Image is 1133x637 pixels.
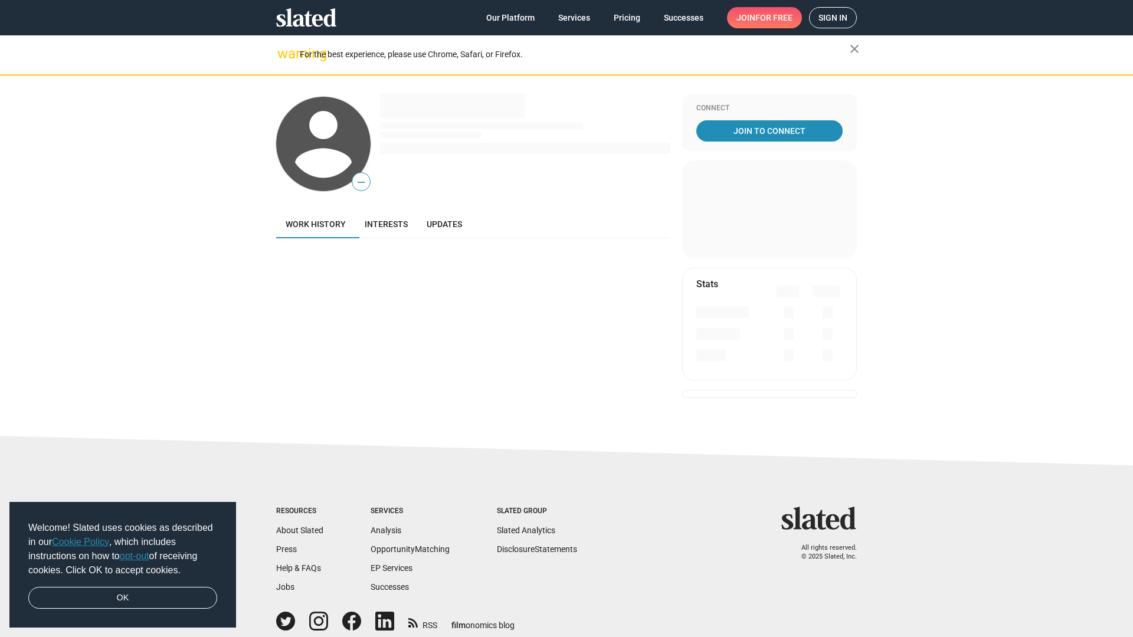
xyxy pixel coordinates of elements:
[696,120,843,142] a: Join To Connect
[276,526,323,535] a: About Slated
[477,7,544,28] a: Our Platform
[727,7,802,28] a: Joinfor free
[371,582,409,592] a: Successes
[408,613,437,631] a: RSS
[355,210,417,238] a: Interests
[558,7,590,28] span: Services
[497,507,577,516] div: Slated Group
[276,563,321,573] a: Help & FAQs
[654,7,713,28] a: Successes
[371,507,450,516] div: Services
[755,7,793,28] span: for free
[52,537,109,547] a: Cookie Policy
[276,507,323,516] div: Resources
[847,42,862,56] mat-icon: close
[809,7,857,28] a: Sign in
[497,544,577,554] a: DisclosureStatements
[604,7,650,28] a: Pricing
[9,502,236,628] div: cookieconsent
[120,551,149,561] a: opt-out
[276,210,355,238] a: Work history
[365,219,408,229] span: Interests
[371,563,412,573] a: EP Services
[736,7,793,28] span: Join
[696,104,843,113] div: Connect
[614,7,640,28] span: Pricing
[28,521,217,577] span: Welcome! Slated uses cookies as described in our , which includes instructions on how to of recei...
[28,587,217,609] a: dismiss cookie message
[696,278,718,290] mat-card-title: Stats
[818,8,847,28] span: Sign in
[371,526,401,535] a: Analysis
[352,175,370,190] span: —
[277,47,292,61] mat-icon: warning
[549,7,600,28] a: Services
[789,544,857,561] p: All rights reserved. © 2025 Slated, Inc.
[371,544,450,554] a: OpportunityMatching
[286,219,346,229] span: Work history
[427,219,462,229] span: Updates
[276,544,297,554] a: Press
[699,120,840,142] span: Join To Connect
[276,582,294,592] a: Jobs
[417,210,471,238] a: Updates
[451,610,515,631] a: filmonomics blog
[497,526,555,535] a: Slated Analytics
[451,620,466,630] span: film
[664,7,703,28] span: Successes
[300,47,850,63] div: For the best experience, please use Chrome, Safari, or Firefox.
[486,7,535,28] span: Our Platform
